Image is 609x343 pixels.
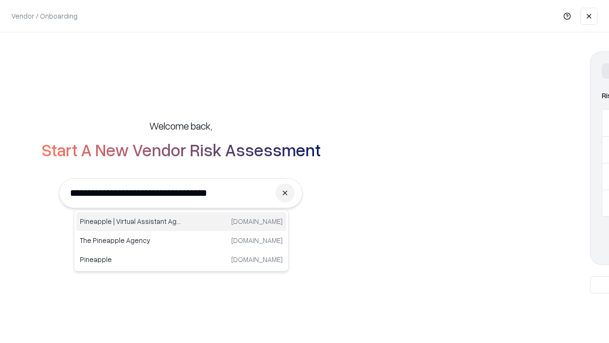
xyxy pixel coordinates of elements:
[231,235,283,245] p: [DOMAIN_NAME]
[80,235,181,245] p: The Pineapple Agency
[80,254,181,264] p: Pineapple
[11,11,78,21] p: Vendor / Onboarding
[149,119,212,132] h5: Welcome back,
[231,254,283,264] p: [DOMAIN_NAME]
[231,216,283,226] p: [DOMAIN_NAME]
[41,140,321,159] h2: Start A New Vendor Risk Assessment
[80,216,181,226] p: Pineapple | Virtual Assistant Agency
[74,210,289,272] div: Suggestions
